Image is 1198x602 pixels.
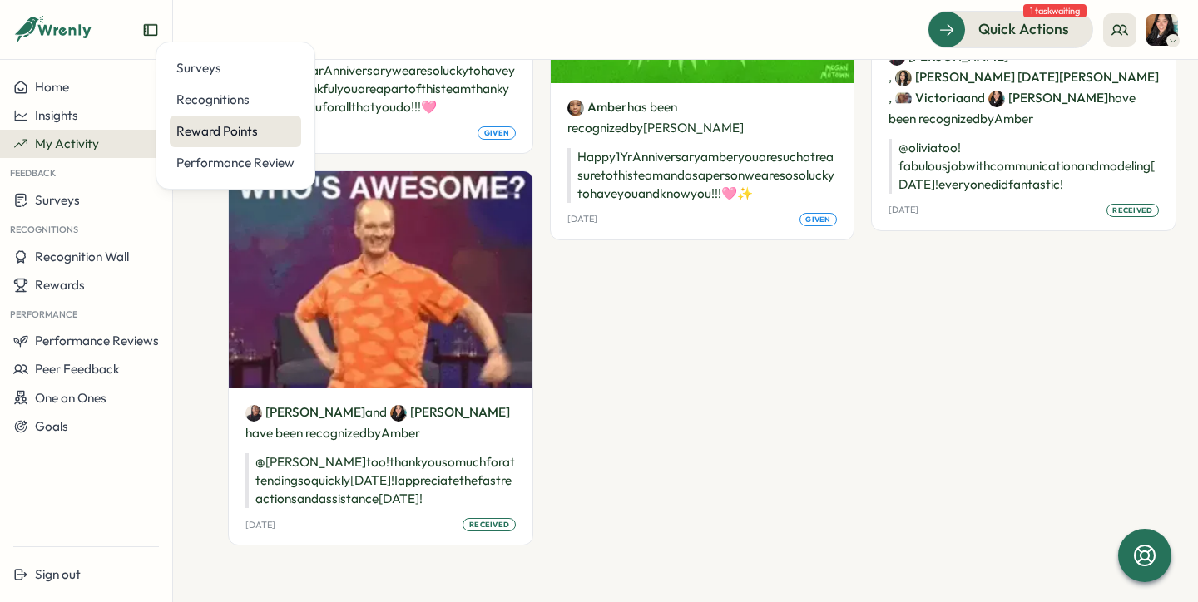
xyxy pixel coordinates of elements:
[889,205,918,215] p: [DATE]
[176,59,295,77] div: Surveys
[390,403,510,422] a: Leslie Zapata[PERSON_NAME]
[245,453,516,508] p: @[PERSON_NAME] too! thank you so much for attending so quickly [DATE]! I appreciate the fast reac...
[963,89,985,107] span: and
[245,405,262,422] img: Ajisha Sutton
[805,214,830,225] span: given
[35,136,99,151] span: My Activity
[567,148,838,203] p: Happy 1 Yr Anniversary amber you are such a treasure to this team and as a person we are so so lu...
[35,107,78,123] span: Insights
[889,67,1159,87] span: ,
[142,22,159,38] button: Expand sidebar
[176,122,295,141] div: Reward Points
[978,18,1069,40] span: Quick Actions
[229,171,532,388] img: Recognition Image
[35,277,85,293] span: Rewards
[889,87,963,108] span: ,
[35,79,69,95] span: Home
[928,11,1093,47] button: Quick Actions
[567,214,597,225] p: [DATE]
[1023,4,1087,17] span: 1 task waiting
[567,98,627,116] a: AmberAmber
[895,89,963,107] a: VictoriaVictoria
[170,84,301,116] a: Recognitions
[170,116,301,147] a: Reward Points
[895,91,912,107] img: Victoria
[567,100,584,116] img: Amber
[895,70,912,86] img: Rocio San Miguel
[245,403,365,422] a: Ajisha Sutton[PERSON_NAME]
[469,519,509,530] span: received
[170,147,301,179] a: Performance Review
[35,192,80,208] span: Surveys
[35,390,106,406] span: One on Ones
[1112,205,1152,216] span: received
[245,62,516,116] p: Happy 1 Year Anniversary we are so lucky to have you and thankful you are a part of this team tha...
[1146,14,1178,46] img: Leslie Zapata
[35,361,120,377] span: Peer Feedback
[889,46,1159,129] p: have been recognized by Amber
[484,127,509,139] span: given
[245,520,275,530] p: [DATE]
[365,403,387,422] span: and
[176,91,295,109] div: Recognitions
[35,566,81,582] span: Sign out
[988,89,1108,107] a: Leslie Zapata[PERSON_NAME]
[895,68,1159,86] a: Rocio San Miguel[PERSON_NAME] [DATE][PERSON_NAME]
[889,139,1159,194] p: @olivia too! fabulous job with communication and modeling [DATE]! everyone did fantastic!
[567,96,838,138] p: has been recognized by [PERSON_NAME]
[176,154,295,172] div: Performance Review
[35,249,129,264] span: Recognition Wall
[170,52,301,84] a: Surveys
[988,91,1005,107] img: Leslie Zapata
[245,402,516,443] p: have been recognized by Amber
[35,418,68,434] span: Goals
[35,333,159,348] span: Performance Reviews
[390,405,407,422] img: Leslie Zapata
